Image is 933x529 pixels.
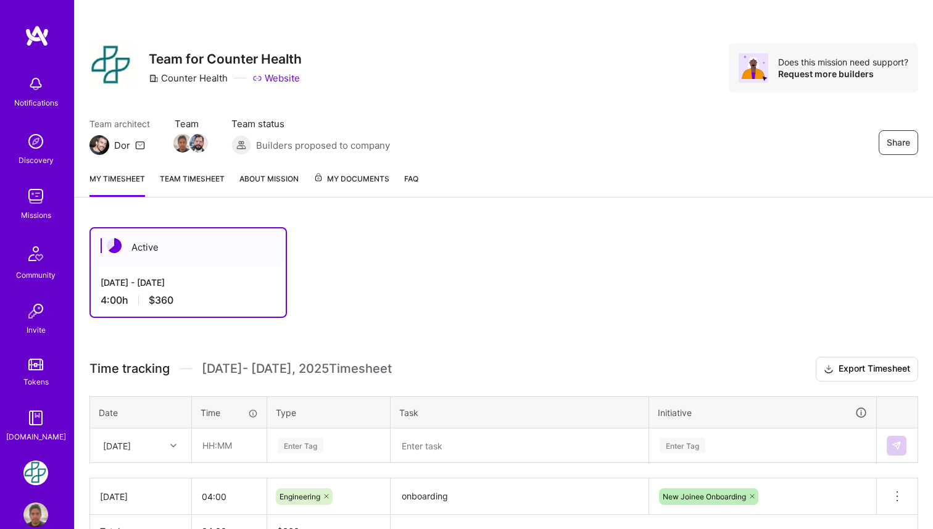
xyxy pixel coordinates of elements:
button: Share [879,130,918,155]
div: Counter Health [149,72,228,85]
a: My Documents [313,172,389,197]
img: Builders proposed to company [231,135,251,155]
th: Task [391,396,649,428]
div: [DATE] [100,490,181,503]
div: Discovery [19,154,54,167]
img: logo [25,25,49,47]
span: Team status [231,117,390,130]
img: Company Logo [89,43,134,88]
div: Invite [27,323,46,336]
div: Active [91,228,286,266]
a: Team timesheet [160,172,225,197]
img: Counter Health: Team for Counter Health [23,460,48,485]
span: Time tracking [89,361,170,377]
span: $360 [149,294,173,307]
div: Dor [114,139,130,152]
span: New Joinee Onboarding [663,492,746,501]
div: Enter Tag [660,436,705,455]
div: Community [16,269,56,281]
i: icon Download [824,363,834,376]
img: Community [21,239,51,269]
img: Avatar [739,53,768,83]
input: HH:MM [192,480,267,513]
img: Submit [892,441,902,451]
a: Team Member Avatar [175,133,191,154]
h3: Team for Counter Health [149,51,302,67]
i: icon Chevron [170,443,176,449]
div: Notifications [14,96,58,109]
img: teamwork [23,184,48,209]
span: Engineering [280,492,320,501]
img: User Avatar [23,502,48,527]
span: My Documents [313,172,389,186]
i: icon Mail [135,140,145,150]
a: About Mission [239,172,299,197]
textarea: onboarding [392,480,647,514]
img: discovery [23,129,48,154]
a: User Avatar [20,502,51,527]
span: [DATE] - [DATE] , 2025 Timesheet [202,361,392,377]
input: HH:MM [193,429,266,462]
a: Team Member Avatar [191,133,207,154]
div: [DATE] - [DATE] [101,276,276,289]
img: Team Architect [89,135,109,155]
div: Enter Tag [278,436,323,455]
img: guide book [23,406,48,430]
div: Missions [21,209,51,222]
div: Initiative [658,406,868,420]
span: Builders proposed to company [256,139,390,152]
img: Invite [23,299,48,323]
span: Team [175,117,207,130]
div: Time [201,406,258,419]
th: Type [267,396,391,428]
a: Counter Health: Team for Counter Health [20,460,51,485]
div: [DATE] [103,439,131,452]
img: bell [23,72,48,96]
a: Website [252,72,300,85]
th: Date [90,396,192,428]
img: Team Member Avatar [173,134,192,152]
span: Team architect [89,117,150,130]
span: Share [887,136,910,149]
img: Active [107,238,122,253]
button: Export Timesheet [816,357,918,381]
a: My timesheet [89,172,145,197]
div: [DOMAIN_NAME] [6,430,66,443]
i: icon CompanyGray [149,73,159,83]
img: tokens [28,359,43,370]
div: Tokens [23,375,49,388]
div: 4:00 h [101,294,276,307]
img: Team Member Avatar [189,134,208,152]
a: FAQ [404,172,418,197]
div: Request more builders [778,68,908,80]
div: Does this mission need support? [778,56,908,68]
